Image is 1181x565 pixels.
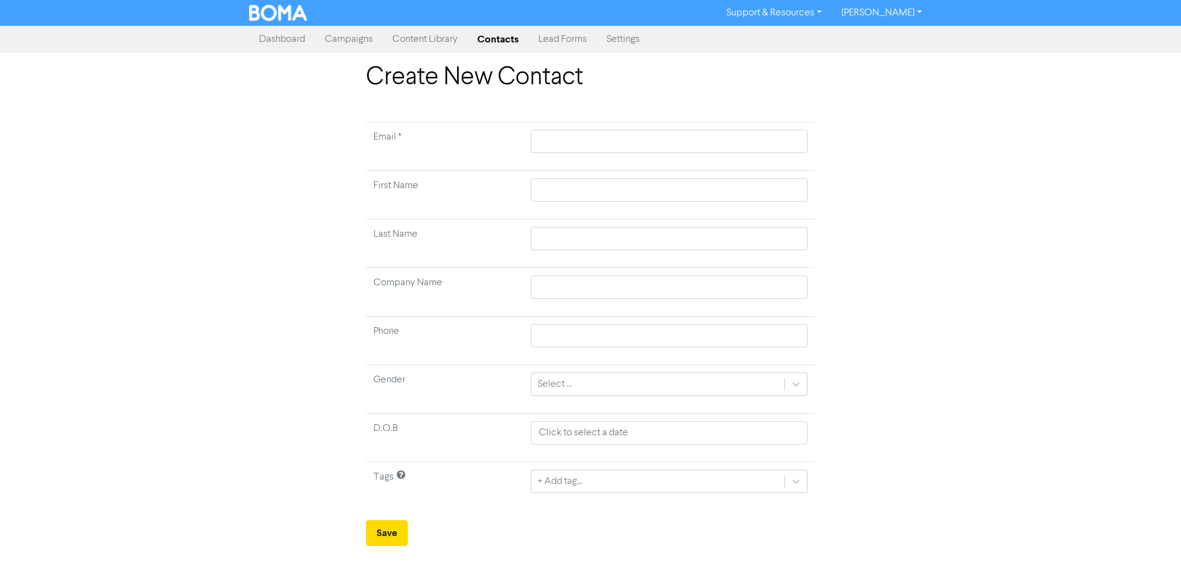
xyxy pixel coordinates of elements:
a: Lead Forms [528,27,597,52]
iframe: Chat Widget [1119,506,1181,565]
img: BOMA Logo [249,5,307,21]
td: Gender [366,365,523,414]
h1: Create New Contact [366,63,815,92]
div: + Add tag... [538,474,583,489]
td: Tags [366,462,523,511]
td: Last Name [366,219,523,268]
div: Select ... [538,377,572,392]
input: Click to select a date [531,421,808,444]
a: [PERSON_NAME] [832,3,932,23]
td: D.O.B [366,414,523,462]
a: Dashboard [249,27,315,52]
a: Content Library [383,27,467,52]
button: Save [366,520,408,546]
a: Settings [597,27,650,52]
td: Company Name [366,268,523,317]
a: Support & Resources [717,3,832,23]
td: First Name [366,171,523,219]
a: Contacts [467,27,528,52]
td: Phone [366,317,523,365]
td: Required [366,122,523,171]
a: Campaigns [315,27,383,52]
